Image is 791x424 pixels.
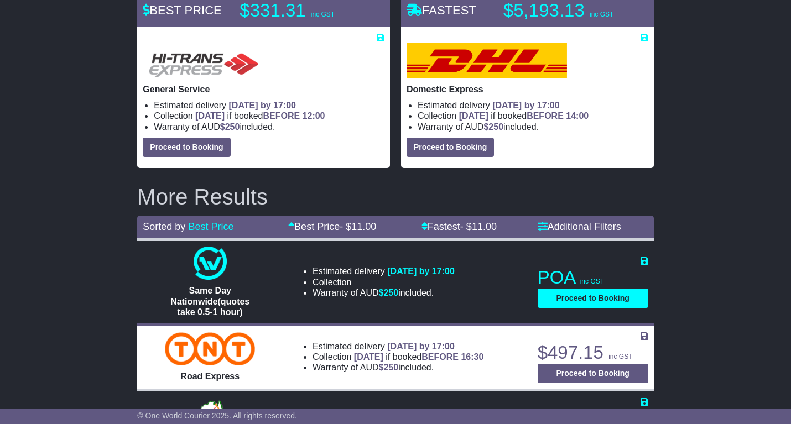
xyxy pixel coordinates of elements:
[418,100,648,111] li: Estimated delivery
[407,3,476,17] span: FASTEST
[288,221,376,232] a: Best Price- $11.00
[590,11,613,18] span: inc GST
[143,3,221,17] span: BEST PRICE
[418,111,648,121] li: Collection
[538,364,648,383] button: Proceed to Booking
[195,111,225,121] span: [DATE]
[383,288,398,297] span: 250
[483,122,503,132] span: $
[538,342,648,364] p: $497.15
[311,11,335,18] span: inc GST
[263,111,300,121] span: BEFORE
[170,286,249,316] span: Same Day Nationwide(quotes take 0.5-1 hour)
[538,289,648,308] button: Proceed to Booking
[313,341,483,352] li: Estimated delivery
[313,277,455,287] li: Collection
[180,371,240,381] span: Road Express
[459,111,589,121] span: if booked
[387,342,455,351] span: [DATE] by 17:00
[421,352,459,362] span: BEFORE
[143,43,263,78] img: HiTrans: General Service
[194,247,227,280] img: One World Courier: Same Day Nationwide(quotes take 0.5-1 hour)
[566,111,589,121] span: 14:00
[421,221,497,232] a: Fastest- $11.00
[418,122,648,132] li: Warranty of AUD included.
[165,332,255,365] img: TNT Domestic: Road Express
[407,43,567,78] img: DHL: Domestic Express
[383,363,398,372] span: 250
[538,266,648,289] p: POA
[143,84,384,95] p: General Service
[488,122,503,132] span: 250
[354,352,483,362] span: if booked
[313,287,455,298] li: Warranty of AUD included.
[313,407,455,417] li: Estimated delivery
[313,266,455,276] li: Estimated delivery
[461,352,483,362] span: 16:30
[527,111,564,121] span: BEFORE
[195,111,325,121] span: if booked
[459,111,488,121] span: [DATE]
[538,221,621,232] a: Additional Filters
[313,352,483,362] li: Collection
[303,111,325,121] span: 12:00
[143,138,230,157] button: Proceed to Booking
[387,407,455,417] span: [DATE] by 17:00
[154,100,384,111] li: Estimated delivery
[137,411,297,420] span: © One World Courier 2025. All rights reserved.
[229,101,296,110] span: [DATE] by 17:00
[379,288,399,297] span: $
[220,122,240,132] span: $
[154,122,384,132] li: Warranty of AUD included.
[351,221,376,232] span: 11.00
[225,122,240,132] span: 250
[472,221,497,232] span: 11.00
[407,84,648,95] p: Domestic Express
[143,221,185,232] span: Sorted by
[387,266,455,276] span: [DATE] by 17:00
[354,352,383,362] span: [DATE]
[407,138,494,157] button: Proceed to Booking
[340,221,376,232] span: - $
[154,111,384,121] li: Collection
[460,221,497,232] span: - $
[580,278,604,285] span: inc GST
[379,363,399,372] span: $
[137,185,653,209] h2: More Results
[608,353,632,360] span: inc GST
[188,221,233,232] a: Best Price
[313,362,483,373] li: Warranty of AUD included.
[492,101,560,110] span: [DATE] by 17:00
